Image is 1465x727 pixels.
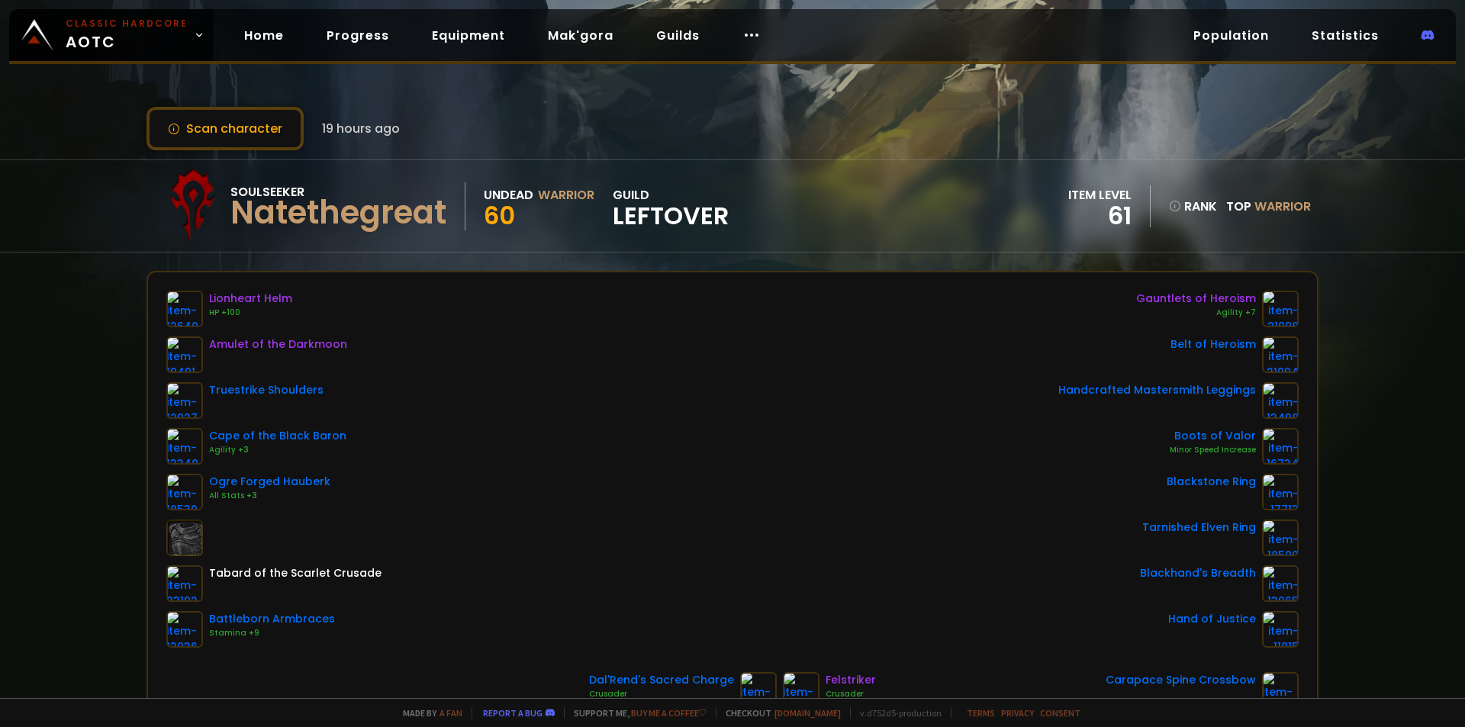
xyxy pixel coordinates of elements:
[850,707,942,719] span: v. d752d5 - production
[209,291,292,307] div: Lionheart Helm
[209,611,335,627] div: Battleborn Armbraces
[1168,611,1256,627] div: Hand of Justice
[166,565,203,602] img: item-23192
[538,185,594,204] div: Warrior
[209,307,292,319] div: HP +100
[66,17,188,31] small: Classic Hardcore
[631,707,707,719] a: Buy me a coffee
[209,336,347,352] div: Amulet of the Darkmoon
[1040,707,1080,719] a: Consent
[1262,672,1299,709] img: item-18738
[1136,307,1256,319] div: Agility +7
[484,198,515,233] span: 60
[314,20,401,51] a: Progress
[209,474,330,490] div: Ogre Forged Hauberk
[1262,291,1299,327] img: item-21998
[1167,474,1256,490] div: Blackstone Ring
[536,20,626,51] a: Mak'gora
[483,707,543,719] a: Report a bug
[230,201,446,224] div: Natethegreat
[826,688,876,700] div: Crusader
[209,565,382,581] div: Tabard of the Scarlet Crusade
[66,17,188,53] span: AOTC
[1262,611,1299,648] img: item-11815
[209,428,346,444] div: Cape of the Black Baron
[209,382,324,398] div: Truestrike Shoulders
[439,707,462,719] a: a fan
[1001,707,1034,719] a: Privacy
[1262,382,1299,419] img: item-13498
[1262,336,1299,373] img: item-21994
[166,611,203,648] img: item-12936
[9,9,214,61] a: Classic HardcoreAOTC
[420,20,517,51] a: Equipment
[1169,197,1217,216] div: rank
[826,672,876,688] div: Felstriker
[1170,336,1256,352] div: Belt of Heroism
[1142,520,1256,536] div: Tarnished Elven Ring
[967,707,995,719] a: Terms
[230,182,446,201] div: Soulseeker
[716,707,841,719] span: Checkout
[484,185,533,204] div: Undead
[1058,382,1256,398] div: Handcrafted Mastersmith Leggings
[1254,198,1311,215] span: Warrior
[1262,474,1299,510] img: item-17713
[740,672,777,709] img: item-12940
[394,707,462,719] span: Made by
[166,474,203,510] img: item-18530
[232,20,296,51] a: Home
[613,185,729,227] div: guild
[564,707,707,719] span: Support me,
[166,382,203,419] img: item-12927
[1181,20,1281,51] a: Population
[644,20,712,51] a: Guilds
[783,672,819,709] img: item-12590
[589,672,734,688] div: Dal'Rend's Sacred Charge
[1106,672,1256,688] div: Carapace Spine Crossbow
[209,490,330,502] div: All Stats +3
[1226,197,1311,216] div: Top
[209,444,346,456] div: Agility +3
[1136,291,1256,307] div: Gauntlets of Heroism
[589,688,734,700] div: Crusader
[166,428,203,465] img: item-13340
[1262,428,1299,465] img: item-16734
[1262,565,1299,602] img: item-13965
[209,627,335,639] div: Stamina +9
[322,119,400,138] span: 19 hours ago
[1140,565,1256,581] div: Blackhand's Breadth
[774,707,841,719] a: [DOMAIN_NAME]
[1170,428,1256,444] div: Boots of Valor
[1068,204,1132,227] div: 61
[146,107,304,150] button: Scan character
[613,204,729,227] span: LEFTOVER
[1170,444,1256,456] div: Minor Speed Increase
[1068,185,1132,204] div: item level
[166,336,203,373] img: item-19491
[1262,520,1299,556] img: item-18500
[166,291,203,327] img: item-12640
[1299,20,1391,51] a: Statistics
